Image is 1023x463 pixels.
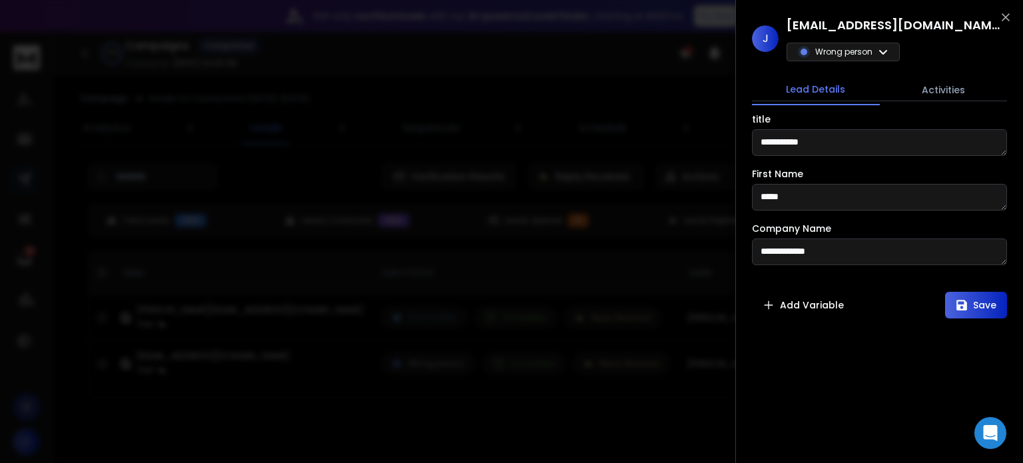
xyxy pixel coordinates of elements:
span: J [752,25,779,52]
div: Open Intercom Messenger [974,417,1006,449]
label: title [752,115,771,124]
label: Company Name [752,224,831,233]
button: Lead Details [752,75,880,105]
p: Wrong person [815,47,872,57]
label: First Name [752,169,803,179]
button: Activities [880,75,1008,105]
h1: [EMAIL_ADDRESS][DOMAIN_NAME] [787,16,1000,35]
button: Add Variable [752,292,854,318]
button: Save [945,292,1007,318]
